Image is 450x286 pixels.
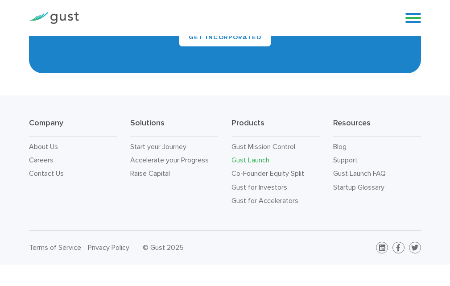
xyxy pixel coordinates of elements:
h3: Resources [333,118,421,137]
a: About Us [29,142,58,151]
a: Gust Launch [231,156,269,164]
a: Startup Glossary [333,183,384,191]
a: Co-Founder Equity Split [231,169,304,178]
h3: Products [231,118,319,137]
a: Gust Mission Control [231,142,295,151]
a: Accelerate your Progress [130,156,209,164]
a: Privacy Policy [88,243,129,252]
a: Contact Us [29,169,64,178]
h3: Company [29,118,117,137]
h3: Solutions [130,118,218,137]
a: Gust for Investors [231,183,287,191]
div: © Gust 2025 [143,241,218,254]
a: Gust for Accelerators [231,196,298,205]
a: Start your Journey [130,142,186,151]
a: Blog [333,142,347,151]
a: Raise Capital [130,169,170,178]
a: Gust Launch FAQ [333,169,386,178]
a: Careers [29,156,54,164]
img: Gust Logo [29,12,79,24]
a: Get INCORPORATED [179,29,271,46]
a: Support [333,156,358,164]
a: Terms of Service [29,243,81,252]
